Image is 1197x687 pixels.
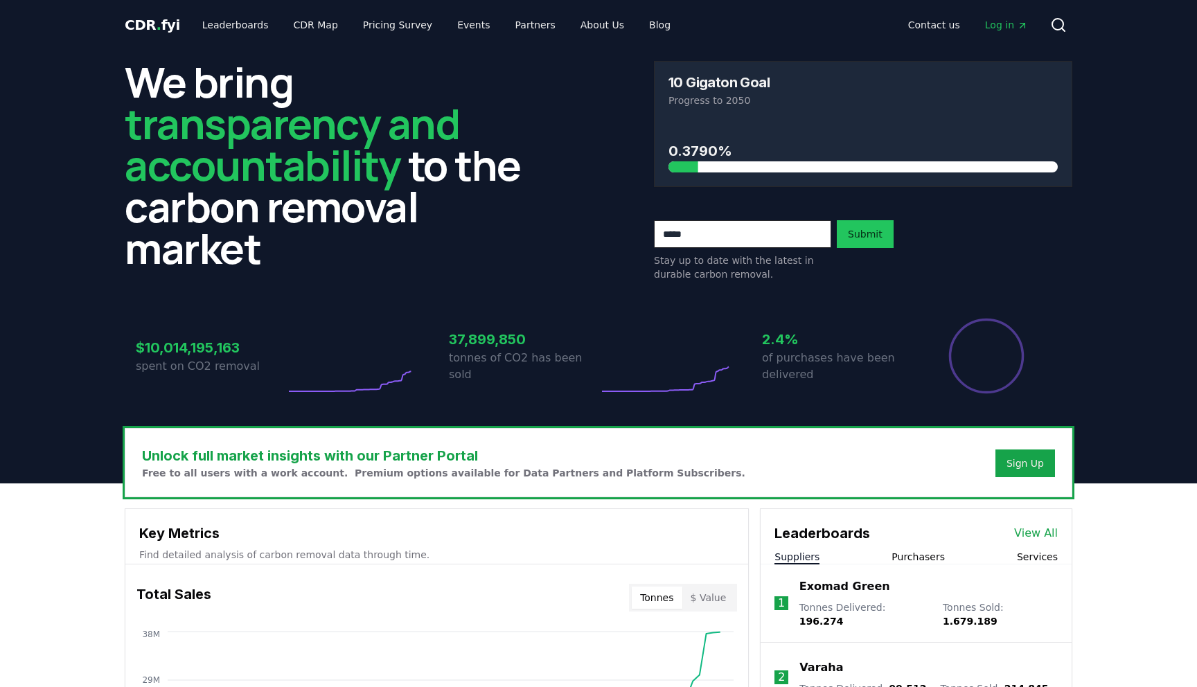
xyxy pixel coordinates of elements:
[995,449,1055,477] button: Sign Up
[778,669,785,686] p: 2
[569,12,635,37] a: About Us
[125,95,459,193] span: transparency and accountability
[668,93,1058,107] p: Progress to 2050
[762,329,912,350] h3: 2.4%
[974,12,1039,37] a: Log in
[446,12,501,37] a: Events
[449,350,598,383] p: tonnes of CO2 has been sold
[142,675,160,685] tspan: 29M
[774,523,870,544] h3: Leaderboards
[799,578,890,595] a: Exomad Green
[352,12,443,37] a: Pricing Survey
[799,616,844,627] span: 196.274
[136,584,211,612] h3: Total Sales
[1007,456,1044,470] a: Sign Up
[897,12,1039,37] nav: Main
[892,550,945,564] button: Purchasers
[142,466,745,480] p: Free to all users with a work account. Premium options available for Data Partners and Platform S...
[1014,525,1058,542] a: View All
[897,12,971,37] a: Contact us
[125,15,180,35] a: CDR.fyi
[943,616,997,627] span: 1.679.189
[139,523,734,544] h3: Key Metrics
[125,61,543,269] h2: We bring to the carbon removal market
[632,587,682,609] button: Tonnes
[943,600,1058,628] p: Tonnes Sold :
[668,75,770,89] h3: 10 Gigaton Goal
[948,317,1025,395] div: Percentage of sales delivered
[638,12,682,37] a: Blog
[985,18,1028,32] span: Log in
[125,17,180,33] span: CDR fyi
[142,630,160,639] tspan: 38M
[504,12,567,37] a: Partners
[778,595,785,612] p: 1
[682,587,735,609] button: $ Value
[654,253,831,281] p: Stay up to date with the latest in durable carbon removal.
[799,659,843,676] a: Varaha
[774,550,819,564] button: Suppliers
[668,141,1058,161] h3: 0.3790%
[136,358,285,375] p: spent on CO2 removal
[762,350,912,383] p: of purchases have been delivered
[837,220,894,248] button: Submit
[799,600,929,628] p: Tonnes Delivered :
[1017,550,1058,564] button: Services
[142,445,745,466] h3: Unlock full market insights with our Partner Portal
[139,548,734,562] p: Find detailed analysis of carbon removal data through time.
[136,337,285,358] h3: $10,014,195,163
[191,12,682,37] nav: Main
[157,17,161,33] span: .
[449,329,598,350] h3: 37,899,850
[191,12,280,37] a: Leaderboards
[283,12,349,37] a: CDR Map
